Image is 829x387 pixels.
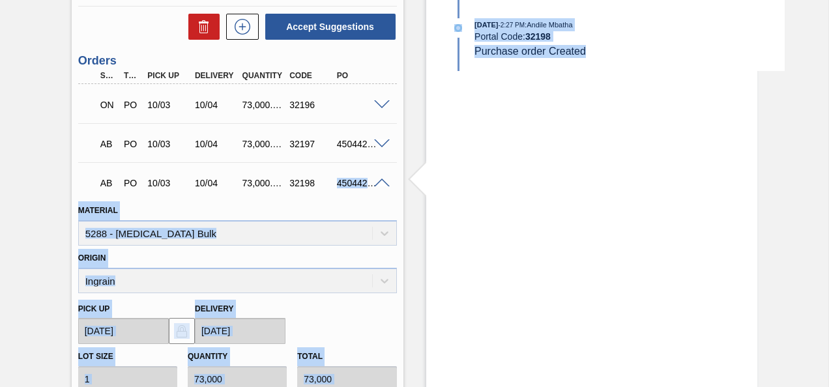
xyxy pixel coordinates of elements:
label: Origin [78,253,106,263]
div: Type [121,71,143,80]
span: : Andile Mbatha [525,21,572,29]
div: 4504420455 [334,139,385,149]
p: AB [100,139,116,149]
div: Step [97,71,119,80]
div: Portal Code: [474,31,784,42]
div: Delivery [192,71,242,80]
label: Delivery [195,304,234,313]
div: 73,000.000 [239,139,290,149]
strong: 32198 [525,31,551,42]
div: Pick up [144,71,195,80]
div: Quantity [239,71,290,80]
div: Negotiating Order [97,91,119,119]
span: Purchase order Created [474,46,586,57]
div: 10/03/2025 [144,139,195,149]
label: Total [297,352,323,361]
div: 32196 [286,100,337,110]
span: - 2:27 PM [499,21,525,29]
div: 4504420456 [334,178,385,188]
div: PO [334,71,385,80]
div: 32197 [286,139,337,149]
div: Purchase order [121,178,143,188]
div: Accept Suggestions [259,12,397,41]
div: 73,000.000 [239,178,290,188]
img: atual [454,24,462,32]
div: Delete Suggestions [182,14,220,40]
h3: Orders [78,54,397,68]
div: Awaiting Billing [97,169,119,197]
div: 73,000.000 [239,100,290,110]
button: locked [169,318,195,344]
div: Code [286,71,337,80]
input: mm/dd/yyyy [195,318,285,344]
p: ON [100,100,116,110]
div: Purchase order [121,139,143,149]
div: 10/03/2025 [144,178,195,188]
label: Quantity [188,352,227,361]
label: Material [78,206,118,215]
label: Lot size [78,352,113,361]
div: 10/04/2025 [192,178,242,188]
input: mm/dd/yyyy [78,318,169,344]
div: Awaiting Billing [97,130,119,158]
div: Purchase order [121,100,143,110]
button: Accept Suggestions [265,14,396,40]
div: 10/03/2025 [144,100,195,110]
img: locked [174,323,190,339]
label: Pick up [78,304,110,313]
div: 10/04/2025 [192,100,242,110]
span: [DATE] [474,21,498,29]
p: AB [100,178,116,188]
div: New suggestion [220,14,259,40]
div: 10/04/2025 [192,139,242,149]
div: 32198 [286,178,337,188]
